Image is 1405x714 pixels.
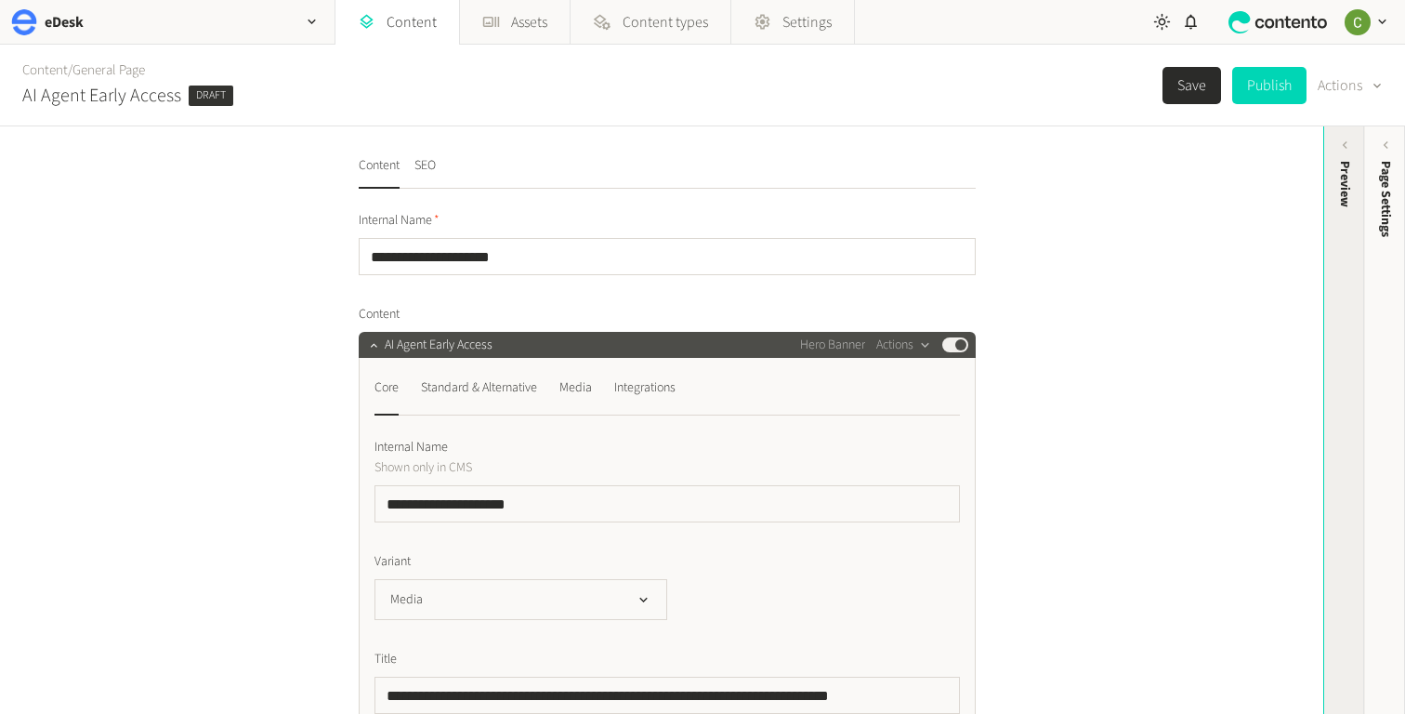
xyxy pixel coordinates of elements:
button: Save [1162,67,1221,104]
span: Content types [623,11,708,33]
span: Title [374,650,397,669]
span: Settings [782,11,832,33]
div: Integrations [614,373,676,403]
div: Core [374,373,399,403]
button: Actions [876,334,931,356]
span: Internal Name [374,438,448,457]
span: Internal Name [359,211,440,231]
span: Hero Banner [800,336,865,355]
button: SEO [414,156,436,189]
p: Shown only in CMS [374,457,797,478]
button: Actions [1318,67,1383,104]
img: eDesk [11,9,37,35]
span: / [68,60,72,80]
a: Content [22,60,68,80]
div: Media [559,373,592,403]
div: Standard & Alternative [421,373,537,403]
a: General Page [72,60,145,80]
span: Variant [374,552,411,572]
h2: eDesk [45,11,84,33]
span: AI Agent Early Access [385,336,492,355]
div: Preview [1335,161,1355,207]
h2: AI Agent Early Access [22,82,181,110]
button: Content [359,156,400,189]
span: Draft [189,86,233,106]
span: Content [359,305,400,324]
button: Publish [1232,67,1307,104]
img: Chloe Ryan [1345,9,1371,35]
button: Media [374,579,667,620]
span: Page Settings [1376,161,1396,237]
